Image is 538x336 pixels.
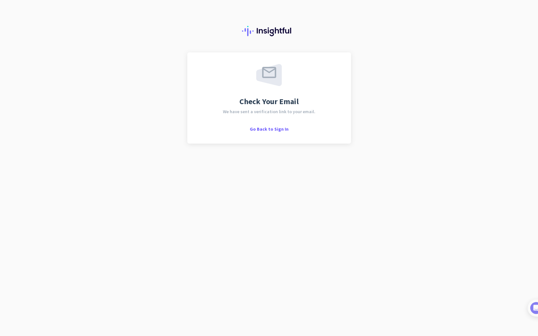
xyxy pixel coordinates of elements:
img: email-sent [256,64,282,86]
span: We have sent a verification link to your email. [223,109,315,114]
img: Insightful [242,26,296,36]
span: Go Back to Sign In [250,126,289,132]
span: Check Your Email [239,98,299,105]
